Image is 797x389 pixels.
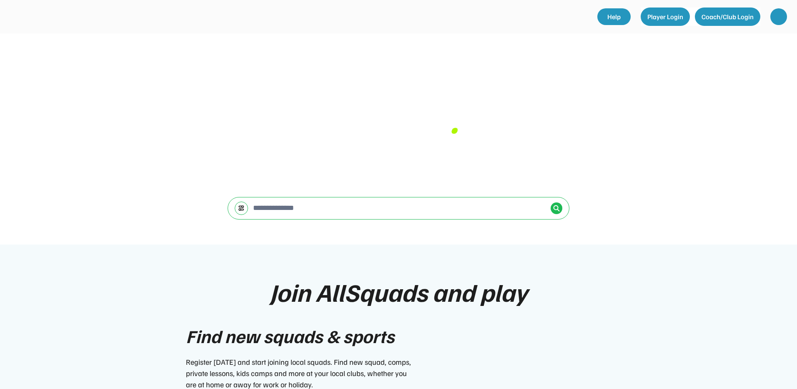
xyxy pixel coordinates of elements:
div: Browse, compare & book local coaching programs, camps and other sports activities. [211,144,586,180]
img: Icon%20%2838%29.svg [553,205,560,212]
img: settings-03.svg [238,205,245,211]
div: Find new squads & sports [186,322,394,350]
button: Player Login [641,8,690,26]
div: Join AllSquads and play [270,278,527,306]
img: yH5BAEAAAAALAAAAAABAAEAAAIBRAA7 [12,8,95,24]
img: yH5BAEAAAAALAAAAAABAAEAAAIBRAA7 [774,13,783,21]
div: Find your Squad [DATE] [211,58,586,139]
font: . [449,96,459,142]
button: Coach/Club Login [695,8,760,26]
a: Help [597,8,631,25]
